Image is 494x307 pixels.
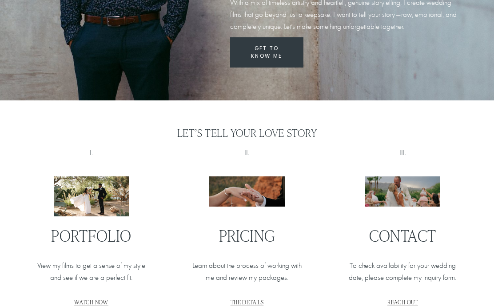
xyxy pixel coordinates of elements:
p: III. [346,147,460,159]
p: II. [190,147,304,159]
p: View my films to get a sense of my style and see if we are a perfect fit. [34,259,148,283]
h2: CONTACT [346,227,460,244]
h3: Let’s Tell Your Love Story [15,127,479,139]
a: THE DETAILS [231,298,263,306]
p: Learn about the process of working with me and review my packages. [190,259,304,283]
h2: PRICING [190,227,304,244]
p: I. [34,147,148,159]
a: GET TO KNOW ME [230,37,303,68]
p: To check availability for your wedding date, please complete my inquiry form. [346,259,460,283]
h2: PORTFOLIO [34,227,148,244]
a: WATCH NOW [74,298,108,306]
a: REACH OUT [387,298,418,306]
